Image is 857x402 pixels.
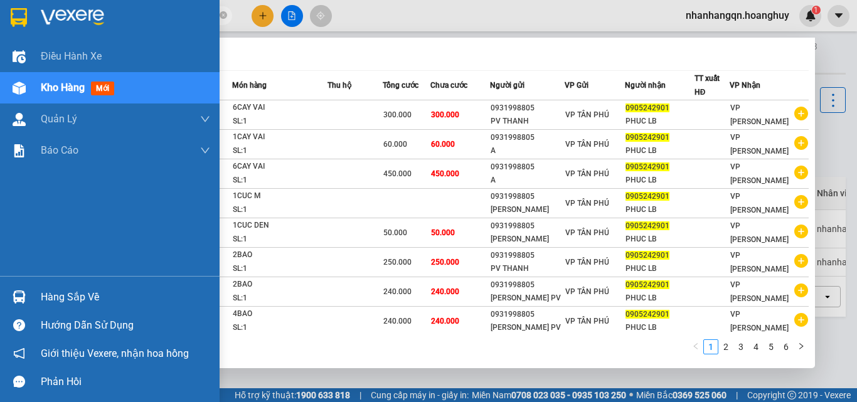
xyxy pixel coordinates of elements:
div: PHUC LB [625,144,694,157]
div: Hàng sắp về [41,288,210,307]
span: 240.000 [431,287,459,296]
div: 6CAY VAI [233,160,327,174]
span: right [797,342,805,350]
span: VP TÂN PHÚ [565,287,609,296]
span: Giới thiệu Vexere, nhận hoa hồng [41,346,189,361]
button: right [794,339,809,354]
img: warehouse-icon [13,113,26,126]
span: left [692,342,700,350]
div: PHUC LB [625,233,694,246]
div: [PERSON_NAME] PV [491,321,563,334]
li: Previous Page [688,339,703,354]
span: 240.000 [383,287,412,296]
div: PHUC LB [625,321,694,334]
div: 4BAO [233,307,327,321]
span: plus-circle [794,283,808,297]
span: plus-circle [794,166,808,179]
div: [PERSON_NAME] PV [491,292,563,305]
span: 250.000 [431,258,459,267]
li: 4 [748,339,764,354]
li: 3 [733,339,748,354]
div: [PERSON_NAME] [491,233,563,246]
span: 50.000 [431,228,455,237]
span: VP [PERSON_NAME] [730,221,789,244]
span: 240.000 [431,317,459,325]
div: PV THANH [491,115,563,128]
span: Chưa cước [430,81,467,90]
span: 60.000 [431,140,455,149]
span: 0905242901 [625,251,669,260]
a: 3 [734,340,748,354]
div: 0931998805 [491,249,563,262]
span: Điều hành xe [41,48,102,64]
span: down [200,145,210,156]
div: 2BAO [233,278,327,292]
div: 1CUC DEN [233,219,327,233]
li: Next Page [794,339,809,354]
span: plus-circle [794,195,808,209]
img: solution-icon [13,144,26,157]
span: Món hàng [232,81,267,90]
span: 0905242901 [625,162,669,171]
img: warehouse-icon [13,82,26,95]
a: 4 [749,340,763,354]
span: VP Gửi [565,81,588,90]
span: 450.000 [383,169,412,178]
span: plus-circle [794,136,808,150]
span: VP [PERSON_NAME] [730,192,789,214]
div: 0931998805 [491,131,563,144]
span: VP TÂN PHÚ [565,228,609,237]
span: TT xuất HĐ [695,74,720,97]
div: 0931998805 [491,102,563,115]
span: 250.000 [383,258,412,267]
span: VP Nhận [730,81,760,90]
span: 0905242901 [625,103,669,112]
div: 1CUC M [233,189,327,203]
span: 0905242901 [625,192,669,201]
span: close-circle [220,10,227,22]
span: VP TÂN PHÚ [565,110,609,119]
a: 5 [764,340,778,354]
span: 0905242901 [625,280,669,289]
span: 0905242901 [625,310,669,319]
span: VP TÂN PHÚ [565,169,609,178]
span: mới [91,82,114,95]
div: SL: 1 [233,203,327,217]
span: Quản Lý [41,111,77,127]
li: 2 [718,339,733,354]
span: plus-circle [794,313,808,327]
span: Thu hộ [327,81,351,90]
div: Phản hồi [41,373,210,391]
span: 240.000 [383,317,412,325]
a: 2 [719,340,733,354]
span: plus-circle [794,254,808,268]
span: plus-circle [794,225,808,238]
div: A [491,144,563,157]
div: SL: 1 [233,321,327,335]
span: notification [13,347,25,359]
div: SL: 1 [233,115,327,129]
div: 0931998805 [491,190,563,203]
img: warehouse-icon [13,290,26,304]
span: VP [PERSON_NAME] [730,310,789,332]
span: VP [PERSON_NAME] [730,251,789,273]
img: warehouse-icon [13,50,26,63]
span: 60.000 [383,140,407,149]
div: 6CAY VAI [233,101,327,115]
span: Người nhận [625,81,666,90]
span: VP [PERSON_NAME] [730,133,789,156]
span: VP TÂN PHÚ [565,258,609,267]
li: 1 [703,339,718,354]
span: VP TÂN PHÚ [565,317,609,325]
div: 0931998805 [491,220,563,233]
div: SL: 1 [233,233,327,246]
div: 1CAY VAI [233,130,327,144]
span: 0905242901 [625,221,669,230]
div: PV THANH [491,262,563,275]
img: logo-vxr [11,8,27,27]
a: 1 [704,340,718,354]
button: left [688,339,703,354]
span: Tổng cước [383,81,418,90]
div: PHUC LB [625,115,694,128]
span: plus-circle [794,107,808,120]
